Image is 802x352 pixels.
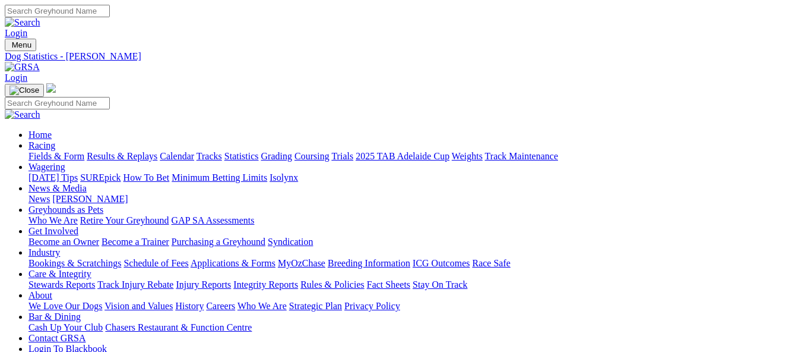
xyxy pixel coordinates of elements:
a: News [28,194,50,204]
a: Applications & Forms [191,258,275,268]
a: Minimum Betting Limits [172,172,267,183]
a: Cash Up Your Club [28,322,103,332]
a: MyOzChase [278,258,325,268]
a: ICG Outcomes [413,258,470,268]
a: Retire Your Greyhound [80,215,169,225]
img: GRSA [5,62,40,73]
a: Rules & Policies [300,279,364,290]
div: Bar & Dining [28,322,797,333]
a: Fields & Form [28,151,84,161]
a: Login [5,73,27,83]
a: Calendar [160,151,194,161]
a: Isolynx [270,172,298,183]
a: Careers [206,301,235,311]
a: Breeding Information [328,258,410,268]
a: Become a Trainer [102,237,169,247]
img: Close [9,86,39,95]
a: Results & Replays [87,151,157,161]
a: Wagering [28,162,65,172]
a: Injury Reports [176,279,231,290]
a: How To Bet [123,172,170,183]
a: SUREpick [80,172,121,183]
a: Tracks [196,151,222,161]
a: Grading [261,151,292,161]
a: Strategic Plan [289,301,342,311]
a: Fact Sheets [367,279,410,290]
img: Search [5,17,40,28]
a: Who We Are [237,301,287,311]
a: Chasers Restaurant & Function Centre [105,322,252,332]
a: About [28,290,52,300]
a: Stewards Reports [28,279,95,290]
div: News & Media [28,194,797,205]
a: News & Media [28,183,87,193]
a: Statistics [224,151,259,161]
a: [DATE] Tips [28,172,78,183]
a: Stay On Track [413,279,467,290]
a: Home [28,130,52,140]
a: Get Involved [28,226,78,236]
div: Greyhounds as Pets [28,215,797,226]
a: Greyhounds as Pets [28,205,103,215]
span: Menu [12,40,31,49]
div: Industry [28,258,797,269]
div: Get Involved [28,237,797,247]
div: Wagering [28,172,797,183]
div: About [28,301,797,312]
a: Track Maintenance [485,151,558,161]
a: Contact GRSA [28,333,85,343]
a: Trials [331,151,353,161]
a: Industry [28,247,60,257]
a: Purchasing a Greyhound [172,237,265,247]
a: Who We Are [28,215,78,225]
a: Vision and Values [104,301,173,311]
a: Login [5,28,27,38]
a: Race Safe [472,258,510,268]
a: Dog Statistics - [PERSON_NAME] [5,51,797,62]
a: Become an Owner [28,237,99,247]
a: Coursing [294,151,329,161]
a: Privacy Policy [344,301,400,311]
a: Racing [28,140,55,150]
button: Toggle navigation [5,84,44,97]
a: Care & Integrity [28,269,91,279]
input: Search [5,5,110,17]
input: Search [5,97,110,109]
div: Care & Integrity [28,279,797,290]
a: Syndication [268,237,313,247]
a: [PERSON_NAME] [52,194,128,204]
a: Weights [452,151,483,161]
img: logo-grsa-white.png [46,83,56,93]
a: 2025 TAB Adelaide Cup [356,151,449,161]
button: Toggle navigation [5,39,36,51]
a: GAP SA Assessments [172,215,255,225]
a: History [175,301,204,311]
a: Bookings & Scratchings [28,258,121,268]
a: Integrity Reports [233,279,298,290]
a: Bar & Dining [28,312,81,322]
a: Schedule of Fees [123,258,188,268]
img: Search [5,109,40,120]
a: Track Injury Rebate [97,279,173,290]
a: We Love Our Dogs [28,301,102,311]
div: Racing [28,151,797,162]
